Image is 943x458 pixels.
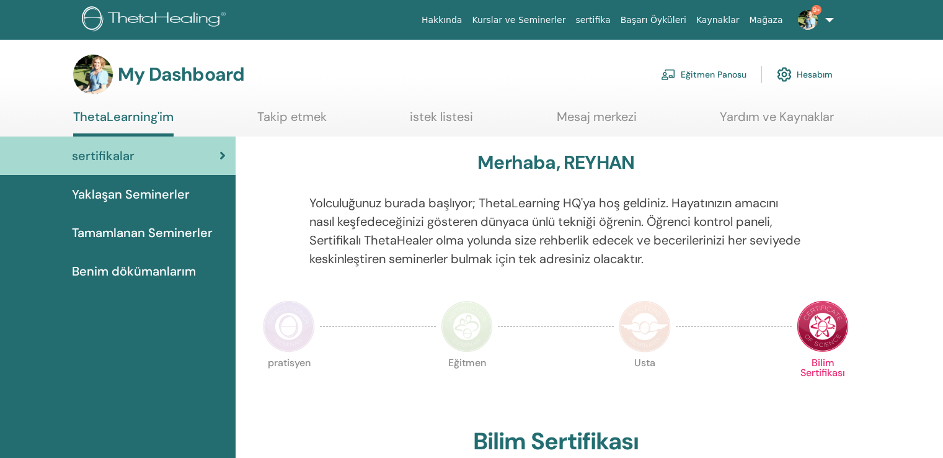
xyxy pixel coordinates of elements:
h3: My Dashboard [118,63,244,86]
span: 9+ [812,5,821,15]
span: sertifikalar [72,146,135,165]
p: Usta [619,358,671,410]
img: logo.png [82,6,230,34]
img: Instructor [441,300,493,352]
img: default.jpg [798,10,818,30]
a: Kaynaklar [691,9,745,32]
img: Practitioner [263,300,315,352]
h3: Merhaba, REYHAN [477,151,634,174]
p: pratisyen [263,358,315,410]
a: Hakkında [417,9,467,32]
a: ThetaLearning'im [73,109,174,137]
img: default.jpg [73,55,113,94]
h2: Bilim Sertifikası [473,428,639,456]
a: Hesabım [777,61,833,88]
a: Takip etmek [257,109,327,133]
img: chalkboard-teacher.svg [661,69,676,80]
span: Benim dökümanlarım [72,262,196,281]
a: sertifika [570,9,615,32]
span: Tamamlanan Seminerler [72,223,213,242]
a: istek listesi [410,109,473,133]
p: Bilim Sertifikası [797,358,849,410]
a: Eğitmen Panosu [661,61,746,88]
img: cog.svg [777,64,792,85]
a: Mağaza [744,9,787,32]
span: Yaklaşan Seminerler [72,185,190,204]
a: Kurslar ve Seminerler [467,9,570,32]
a: Yardım ve Kaynaklar [720,109,834,133]
a: Başarı Öyküleri [616,9,691,32]
img: Certificate of Science [797,300,849,352]
a: Mesaj merkezi [557,109,637,133]
img: Master [619,300,671,352]
p: Yolculuğunuz burada başlıyor; ThetaLearning HQ'ya hoş geldiniz. Hayatınızın amacını nasıl keşfede... [309,194,803,268]
p: Eğitmen [441,358,493,410]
